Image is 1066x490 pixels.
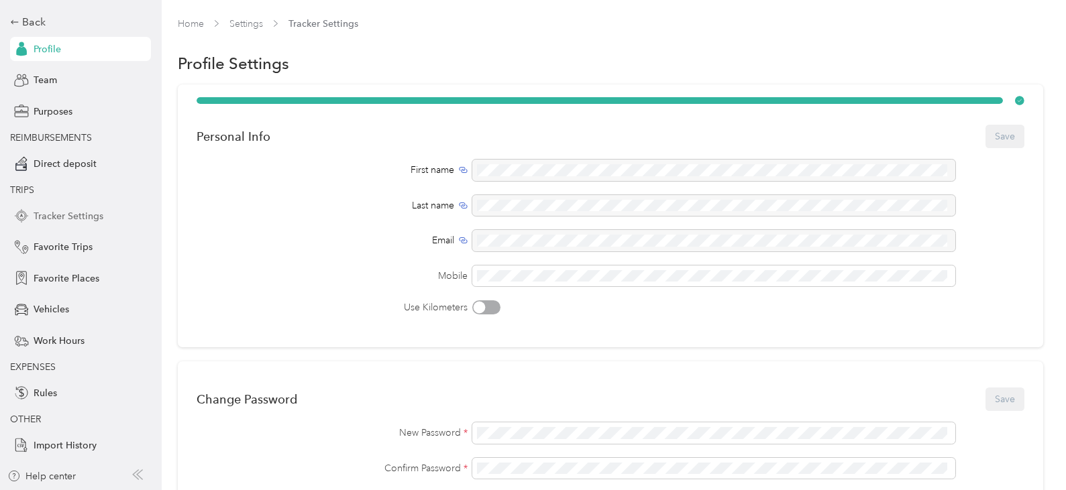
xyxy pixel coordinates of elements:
[288,17,358,31] span: Tracker Settings
[991,415,1066,490] iframe: Everlance-gr Chat Button Frame
[432,233,454,247] span: Email
[10,14,144,30] div: Back
[34,105,72,119] span: Purposes
[34,240,93,254] span: Favorite Trips
[229,18,263,29] a: Settings
[7,469,76,483] button: Help center
[34,302,69,316] span: Vehicles
[34,157,97,171] span: Direct deposit
[34,209,103,223] span: Tracker Settings
[10,132,92,143] span: REIMBURSEMENTS
[197,129,270,143] div: Personal Info
[34,334,85,348] span: Work Hours
[10,361,56,373] span: EXPENSES
[197,461,468,475] label: Confirm Password
[34,42,61,56] span: Profile
[34,386,57,400] span: Rules
[412,198,454,212] span: Last name
[34,73,57,87] span: Team
[178,56,289,70] h1: Profile Settings
[10,184,34,196] span: TRIPS
[197,392,297,406] div: Change Password
[411,163,454,177] span: First name
[10,414,41,425] span: OTHER
[178,18,204,29] a: Home
[34,438,97,452] span: Import History
[197,269,468,283] label: Mobile
[34,271,99,286] span: Favorite Places
[197,300,468,314] label: Use Kilometers
[197,426,468,440] label: New Password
